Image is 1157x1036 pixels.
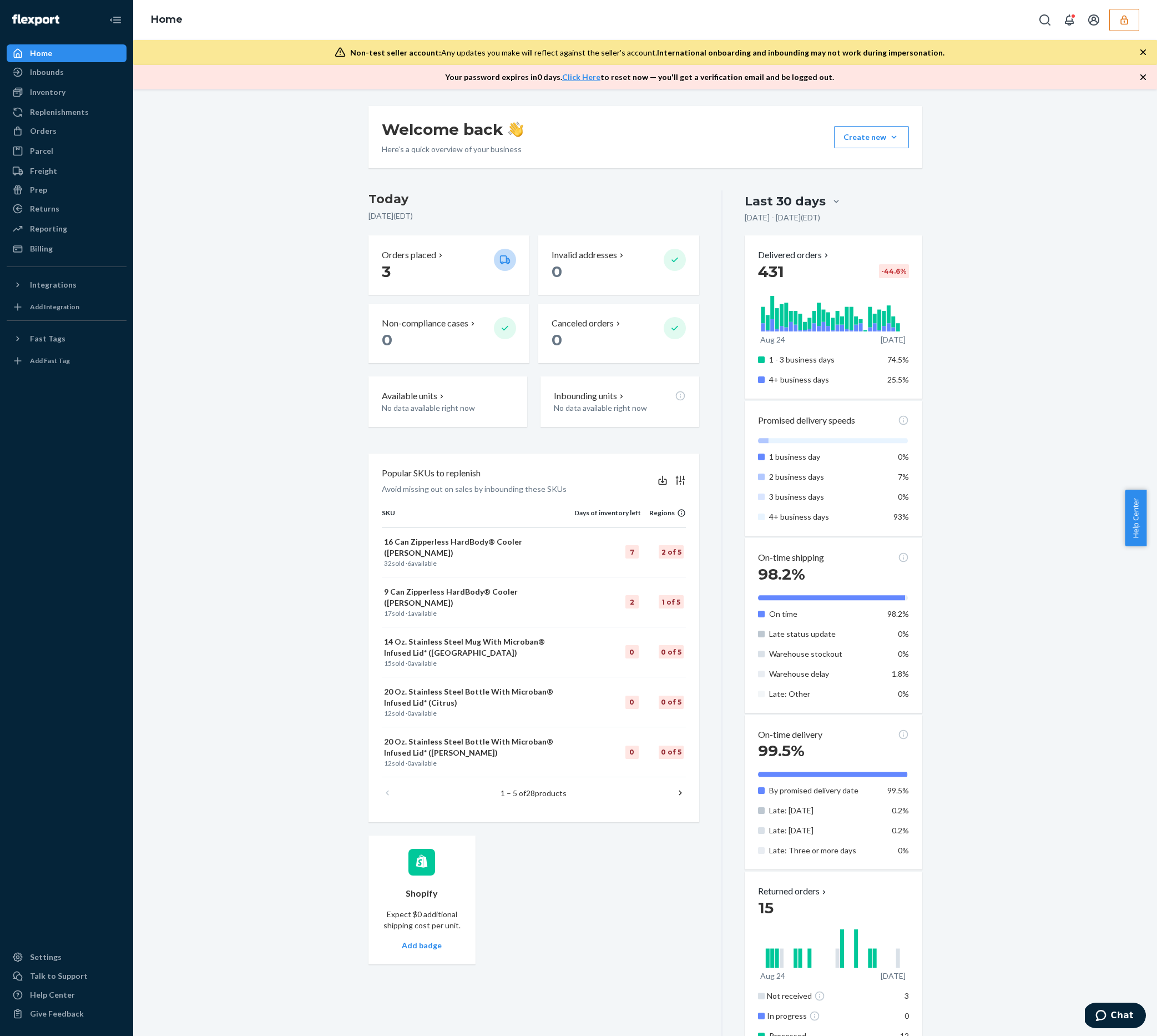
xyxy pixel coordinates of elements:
[659,746,684,759] div: 0 of 5
[368,190,700,208] h3: Today
[12,14,59,26] img: Flexport logo
[540,376,699,427] button: Inbounding unitsNo data available right now
[384,736,572,758] p: 20 Oz. Stainless Steel Bottle With Microban® Infused Lid* ([PERSON_NAME])
[30,125,57,137] div: Orders
[407,659,411,667] span: 0
[7,122,127,140] a: Orders
[641,508,686,517] div: Regions
[30,48,52,59] div: Home
[769,845,878,856] p: Late: Three or more days
[30,184,47,195] div: Prep
[7,83,127,101] a: Inventory
[7,162,127,180] a: Freight
[898,452,909,461] span: 0%
[760,334,785,345] p: Aug 24
[758,249,831,261] p: Delivered orders
[887,375,909,384] span: 25.5%
[769,688,878,700] p: Late: Other
[554,403,686,414] p: No data available right now
[552,262,562,281] span: 0
[659,696,684,709] div: 0 of 5
[7,352,127,370] a: Add Fast Tag
[142,4,191,36] ol: breadcrumbs
[368,210,700,222] p: [DATE] ( EDT )
[30,87,65,98] div: Inventory
[659,545,684,559] div: 2 of 5
[402,940,442,951] p: Add badge
[659,645,684,658] div: 0 of 5
[758,262,784,281] span: 431
[1125,490,1146,546] button: Help Center
[501,788,567,799] p: 1 – 5 of products
[769,648,878,660] p: Warehouse stockout
[625,645,639,658] div: 0
[382,317,468,330] p: Non-compliance cases
[898,649,909,658] span: 0%
[30,279,77,290] div: Integrations
[382,249,436,261] p: Orders placed
[760,970,785,982] p: Aug 24
[368,304,529,363] button: Non-compliance cases 0
[769,668,878,680] p: Warehouse delay
[769,354,878,365] p: 1 - 3 business days
[30,302,79,311] div: Add Integration
[758,414,855,427] p: Promised delivery speeds
[7,103,127,121] a: Replenishments
[406,887,438,900] p: Shopify
[552,249,617,261] p: Invalid addresses
[30,203,59,214] div: Returns
[898,689,909,698] span: 0%
[7,240,127,258] a: Billing
[384,559,392,567] span: 32
[384,636,572,658] p: 14 Oz. Stainless Steel Mug With Microban® Infused Lid* ([GEOGRAPHIC_DATA])
[382,403,514,414] p: No data available right now
[552,330,562,349] span: 0
[769,825,878,836] p: Late: [DATE]
[382,484,567,495] p: Avoid missing out on sales by inbounding these SKUs
[30,107,89,118] div: Replenishments
[384,686,572,708] p: 20 Oz. Stainless Steel Bottle With Microban® Infused Lid* (Citrus)
[382,467,481,480] p: Popular SKUs to replenish
[382,119,523,139] h1: Welcome back
[30,989,75,1000] div: Help Center
[769,608,878,620] p: On time
[30,952,62,963] div: Settings
[7,967,127,985] button: Talk to Support
[7,200,127,218] a: Returns
[368,376,527,427] button: Available unitsNo data available right now
[7,298,127,316] a: Add Integration
[887,786,909,795] span: 99.5%
[892,806,909,815] span: 0.2%
[758,898,774,917] span: 15
[769,511,878,522] p: 4+ business days
[769,628,878,640] p: Late status update
[758,565,805,584] span: 98.2%
[905,1011,909,1020] span: 0
[659,595,684,608] div: 1 of 5
[384,708,572,718] p: sold · available
[382,330,392,349] span: 0
[407,609,411,617] span: 1
[767,990,881,1002] div: Not received
[508,122,523,137] img: hand-wave emoji
[384,658,572,668] p: sold · available
[7,63,127,81] a: Inbounds
[382,508,574,527] th: SKU
[30,1008,84,1019] div: Give Feedback
[104,9,127,31] button: Close Navigation
[758,885,828,898] p: Returned orders
[538,304,699,363] button: Canceled orders 0
[384,608,572,618] p: sold · available
[769,451,878,462] p: 1 business day
[758,551,824,564] p: On-time shipping
[384,586,572,608] p: 9 Can Zipperless HardBody® Cooler ([PERSON_NAME])
[350,48,441,57] span: Non-test seller account:
[898,492,909,501] span: 0%
[758,728,822,741] p: On-time delivery
[151,13,183,26] a: Home
[892,669,909,678] span: 1.8%
[893,512,909,521] span: 93%
[382,909,463,931] p: Expect $0 additional shipping cost per unit.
